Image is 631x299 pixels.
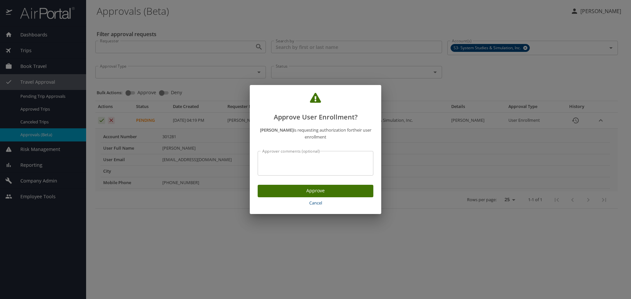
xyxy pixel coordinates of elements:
[258,93,373,122] h2: Approve User Enrollment?
[260,199,371,207] span: Cancel
[263,187,368,195] span: Approve
[258,185,373,198] button: Approve
[258,197,373,209] button: Cancel
[260,127,293,133] strong: [PERSON_NAME]
[258,127,373,140] p: is requesting authorization for their user enrollment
